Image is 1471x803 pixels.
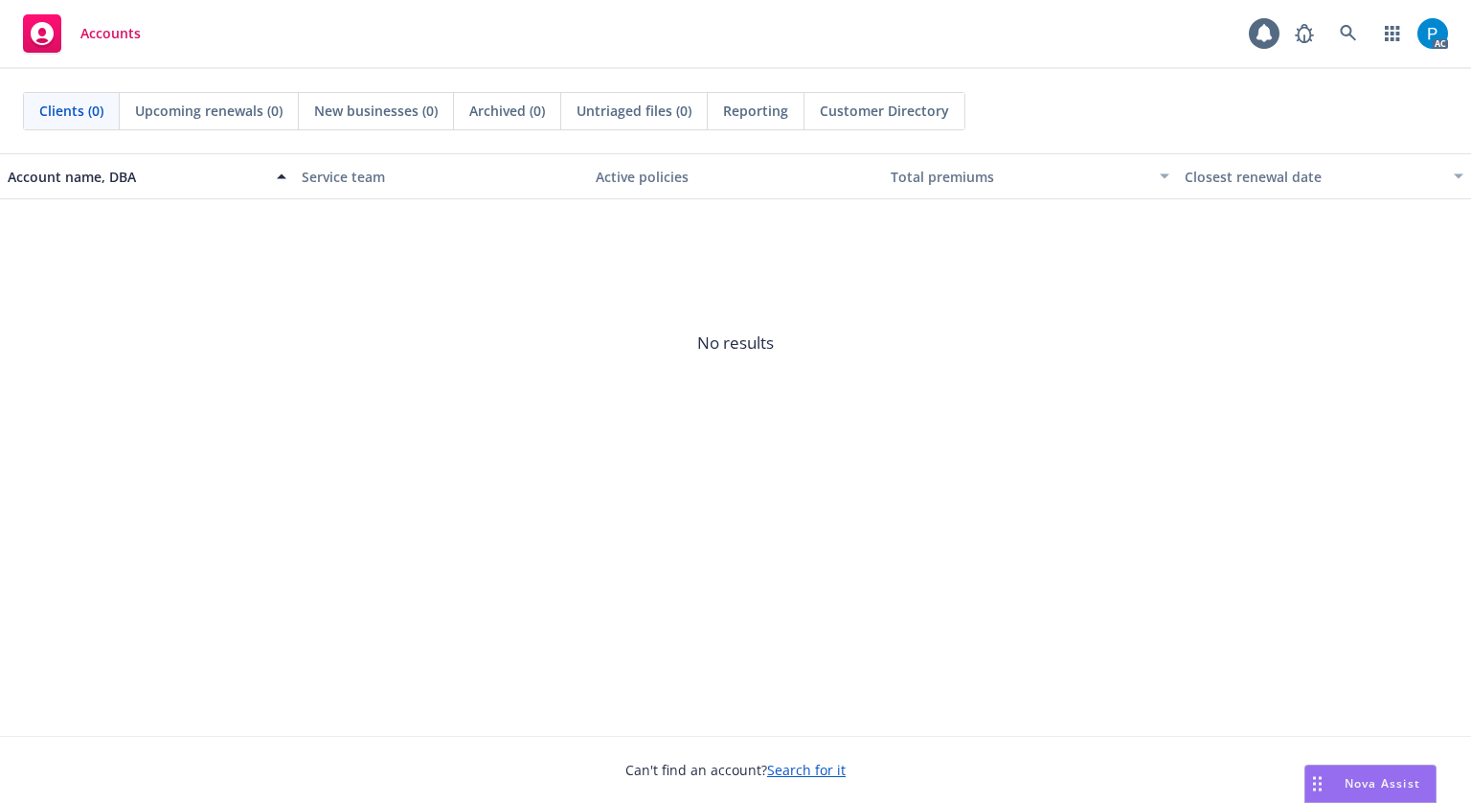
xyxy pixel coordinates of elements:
[135,101,283,121] span: Upcoming renewals (0)
[302,167,580,187] div: Service team
[1373,14,1412,53] a: Switch app
[723,101,788,121] span: Reporting
[1417,18,1448,49] img: photo
[588,153,882,199] button: Active policies
[1285,14,1324,53] a: Report a Bug
[15,7,148,60] a: Accounts
[294,153,588,199] button: Service team
[767,761,846,779] a: Search for it
[469,101,545,121] span: Archived (0)
[39,101,103,121] span: Clients (0)
[314,101,438,121] span: New businesses (0)
[1345,775,1420,792] span: Nova Assist
[1177,153,1471,199] button: Closest renewal date
[883,153,1177,199] button: Total premiums
[625,760,846,780] span: Can't find an account?
[1304,765,1437,803] button: Nova Assist
[891,167,1148,187] div: Total premiums
[577,101,691,121] span: Untriaged files (0)
[820,101,949,121] span: Customer Directory
[1185,167,1442,187] div: Closest renewal date
[1329,14,1368,53] a: Search
[596,167,874,187] div: Active policies
[8,167,265,187] div: Account name, DBA
[80,26,141,41] span: Accounts
[1305,766,1329,802] div: Drag to move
